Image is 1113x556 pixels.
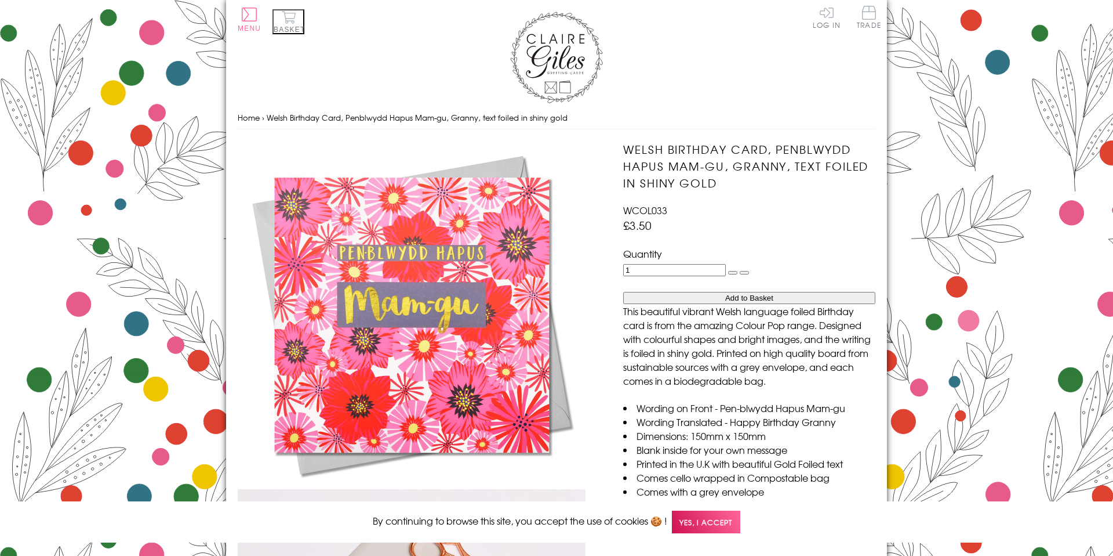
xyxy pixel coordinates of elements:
[623,217,652,233] span: £3.50
[857,6,881,31] a: Trade
[238,112,260,123] a: Home
[813,6,841,28] a: Log In
[857,6,881,28] span: Trade
[238,8,261,33] button: Menu
[672,511,740,533] span: Yes, I accept
[238,106,875,130] nav: breadcrumbs
[623,292,875,304] button: Add to Basket
[623,203,667,217] span: WCOL033
[623,485,875,499] li: Comes with a grey envelope
[267,112,568,123] span: Welsh Birthday Card, Penblwydd Hapus Mam-gu, Granny, text foiled in shiny gold
[623,415,875,429] li: Wording Translated - Happy Birthday Granny
[623,457,875,471] li: Printed in the U.K with beautiful Gold Foiled text
[510,12,603,103] img: Claire Giles Greetings Cards
[623,429,875,443] li: Dimensions: 150mm x 150mm
[623,304,875,388] p: This beautiful vibrant Welsh language foiled Birthday card is from the amazing Colour Pop range. ...
[725,294,773,302] span: Add to Basket
[623,141,875,191] h1: Welsh Birthday Card, Penblwydd Hapus Mam-gu, Granny, text foiled in shiny gold
[262,112,264,123] span: ›
[623,471,875,485] li: Comes cello wrapped in Compostable bag
[238,24,261,33] span: Menu
[623,443,875,457] li: Blank inside for your own message
[272,9,304,34] button: Basket
[623,401,875,415] li: Wording on Front - Pen-blwydd Hapus Mam-gu
[238,141,585,489] img: Welsh Birthday Card, Penblwydd Hapus Mam-gu, Granny, text foiled in shiny gold
[623,247,662,261] label: Quantity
